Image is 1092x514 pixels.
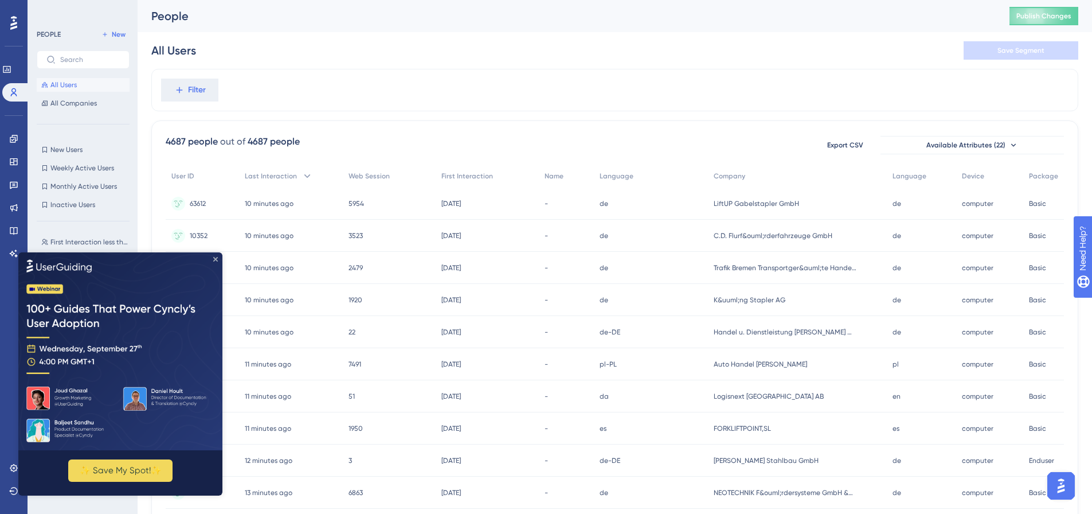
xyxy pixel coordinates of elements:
[962,392,993,401] span: computer
[245,360,291,368] time: 11 minutes ago
[50,145,83,154] span: New Users
[545,392,548,401] span: -
[349,199,364,208] span: 5954
[349,231,363,240] span: 3523
[1029,488,1046,497] span: Basic
[37,235,136,249] button: First Interaction less than [DATE]
[714,328,857,337] span: Handel u. Dienstleistung [PERSON_NAME] M&uuml;ller
[545,488,548,497] span: -
[1029,360,1046,369] span: Basic
[245,489,292,497] time: 13 minutes ago
[962,360,993,369] span: computer
[600,392,609,401] span: da
[964,41,1078,60] button: Save Segment
[245,457,292,465] time: 12 minutes ago
[161,79,218,102] button: Filter
[962,424,993,433] span: computer
[714,199,799,208] span: LiftUP Gabelstapler GmbH
[962,263,993,272] span: computer
[600,360,617,369] span: pl-PL
[714,488,857,497] span: NEOTECHNIK F&ouml;rdersysteme GmbH &amp; Co. KG
[188,83,206,97] span: Filter
[962,456,993,465] span: computer
[714,456,819,465] span: [PERSON_NAME] Stahlbau GmbH
[600,263,608,272] span: de
[245,200,293,208] time: 10 minutes ago
[962,328,993,337] span: computer
[545,328,548,337] span: -
[171,172,194,181] span: User ID
[441,360,461,368] time: [DATE]
[441,172,493,181] span: First Interaction
[37,30,61,39] div: PEOPLE
[50,207,154,229] button: ✨ Save My Spot!✨
[245,232,293,240] time: 10 minutes ago
[349,295,362,305] span: 1920
[349,328,355,337] span: 22
[545,199,548,208] span: -
[997,46,1044,55] span: Save Segment
[245,392,291,400] time: 11 minutes ago
[190,231,208,240] span: 10352
[962,295,993,305] span: computer
[1009,7,1078,25] button: Publish Changes
[545,231,548,240] span: -
[441,457,461,465] time: [DATE]
[1029,295,1046,305] span: Basic
[349,263,363,272] span: 2479
[349,456,352,465] span: 3
[245,264,293,272] time: 10 minutes ago
[545,295,548,305] span: -
[545,456,548,465] span: -
[166,135,218,149] div: 4687 people
[1029,231,1046,240] span: Basic
[190,199,206,208] span: 63612
[349,488,363,497] span: 6863
[893,456,901,465] span: de
[600,199,608,208] span: de
[714,231,832,240] span: C.D. Flurf&ouml;rderfahrzeuge GmbH
[1029,392,1046,401] span: Basic
[827,141,863,150] span: Export CSV
[60,56,120,64] input: Search
[37,161,130,175] button: Weekly Active Users
[880,136,1064,154] button: Available Attributes (22)
[1029,424,1046,433] span: Basic
[893,199,901,208] span: de
[1029,263,1046,272] span: Basic
[600,328,620,337] span: de-DE
[441,232,461,240] time: [DATE]
[962,488,993,497] span: computer
[248,135,300,149] div: 4687 people
[545,263,548,272] span: -
[1029,328,1046,337] span: Basic
[195,5,199,9] div: Close Preview
[50,182,117,191] span: Monthly Active Users
[962,231,993,240] span: computer
[714,424,771,433] span: FORKLIFTPOINT,SL
[600,424,606,433] span: es
[893,488,901,497] span: de
[37,78,130,92] button: All Users
[893,328,901,337] span: de
[441,264,461,272] time: [DATE]
[600,172,633,181] span: Language
[600,231,608,240] span: de
[220,135,245,149] div: out of
[962,172,984,181] span: Device
[545,424,548,433] span: -
[37,96,130,110] button: All Companies
[441,489,461,497] time: [DATE]
[441,392,461,400] time: [DATE]
[50,200,95,209] span: Inactive Users
[245,328,293,336] time: 10 minutes ago
[349,392,355,401] span: 51
[714,295,785,305] span: K&uuml;ng Stapler AG
[893,295,901,305] span: de
[245,172,297,181] span: Last Interaction
[349,360,361,369] span: 7491
[97,28,130,41] button: New
[50,80,77,89] span: All Users
[1029,456,1054,465] span: Enduser
[151,42,196,59] div: All Users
